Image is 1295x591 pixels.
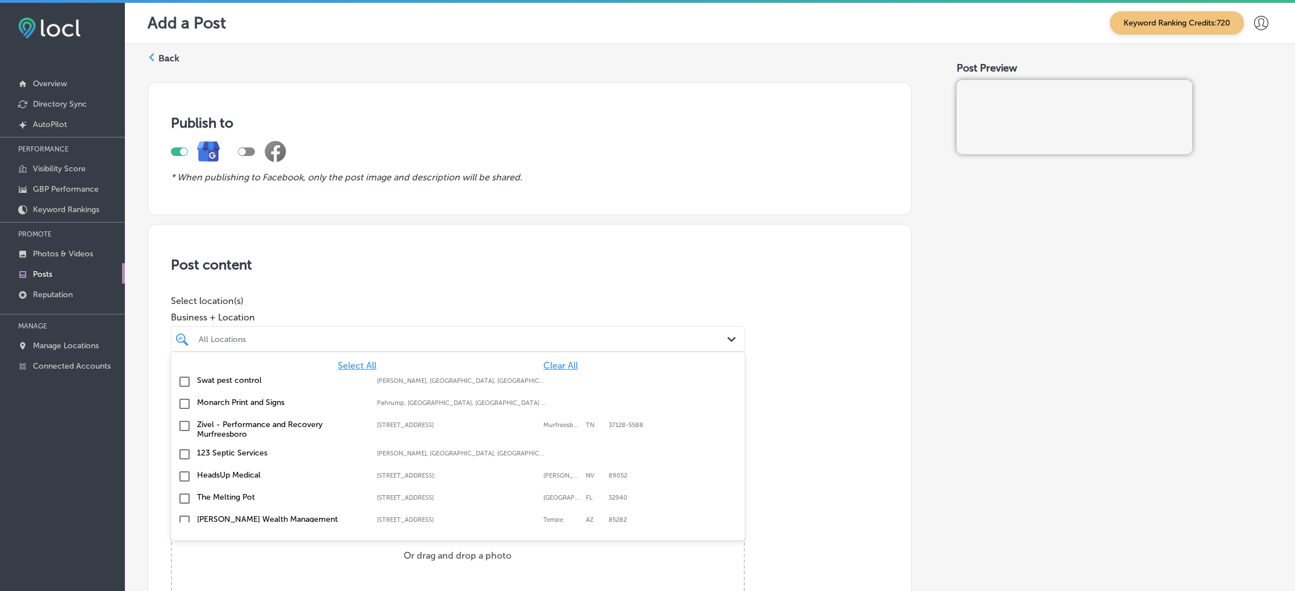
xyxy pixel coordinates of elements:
[609,494,627,501] label: 32940
[377,399,546,407] label: Pahrump, NV, USA | Whitney, NV, USA | Mesquite, NV, USA | Paradise, NV, USA | Henderson, NV, USA ...
[377,421,537,429] label: 1144 Fortress Blvd Suite E
[171,312,745,323] span: Business + Location
[609,421,643,429] label: 37128-5588
[33,205,99,214] p: Keyword Rankings
[399,517,516,567] label: Or drag and drop a photo
[377,494,537,501] label: 2230 Town Center Ave; Ste 101
[543,516,580,524] label: Tempe
[377,450,546,457] label: Goshen, IN, USA | Elkhart, IN, USA | Granger, IN, USA | Mishawaka, IN, USA | South Bend, IN, USA ...
[33,249,93,259] p: Photos & Videos
[338,360,376,371] span: Select All
[586,472,603,479] label: NV
[377,472,537,479] label: 2610 W Horizon Ridge Pkwy #103;
[158,52,179,65] label: Back
[33,99,87,109] p: Directory Sync
[586,516,603,524] label: AZ
[33,79,67,88] p: Overview
[543,360,578,371] span: Clear All
[377,516,537,524] label: 4500 S. Lakeshore Dr., Suite 342
[33,269,52,279] p: Posts
[197,514,366,543] label: Larson Wealth Management Arizona - Investment Services Financial Planning
[377,377,546,385] label: Gilliam, LA, USA | Hosston, LA, USA | Eastwood, LA, USA | Blanchard, LA, USA | Shreveport, LA, US...
[33,184,99,194] p: GBP Performance
[33,341,99,351] p: Manage Locations
[543,472,580,479] label: Henderson
[33,290,73,299] p: Reputation
[33,164,86,174] p: Visibility Score
[197,448,366,458] label: 123 Septic Services
[957,62,1272,74] div: Post Preview
[199,334,728,344] div: All Locations
[609,472,627,479] label: 89052
[586,494,603,501] label: FL
[197,492,366,502] label: The Melting Pot
[33,361,111,371] p: Connected Accounts
[171,115,889,131] h3: Publish to
[197,470,366,480] label: HeadsUp Medical
[18,18,81,39] img: fda3e92497d09a02dc62c9cd864e3231.png
[171,256,889,273] h3: Post content
[543,494,580,501] label: Melbourne
[197,375,366,385] label: Swat pest control
[171,172,522,183] i: * When publishing to Facebook, only the post image and description will be shared.
[33,120,67,129] p: AutoPilot
[586,421,603,429] label: TN
[609,516,627,524] label: 85282
[197,420,366,439] label: Zivel - Performance and Recovery Murfreesboro
[1110,11,1244,35] span: Keyword Ranking Credits: 720
[543,421,580,429] label: Murfreesboro
[197,398,366,407] label: Monarch Print and Signs
[148,14,226,32] p: Add a Post
[171,295,745,306] p: Select location(s)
